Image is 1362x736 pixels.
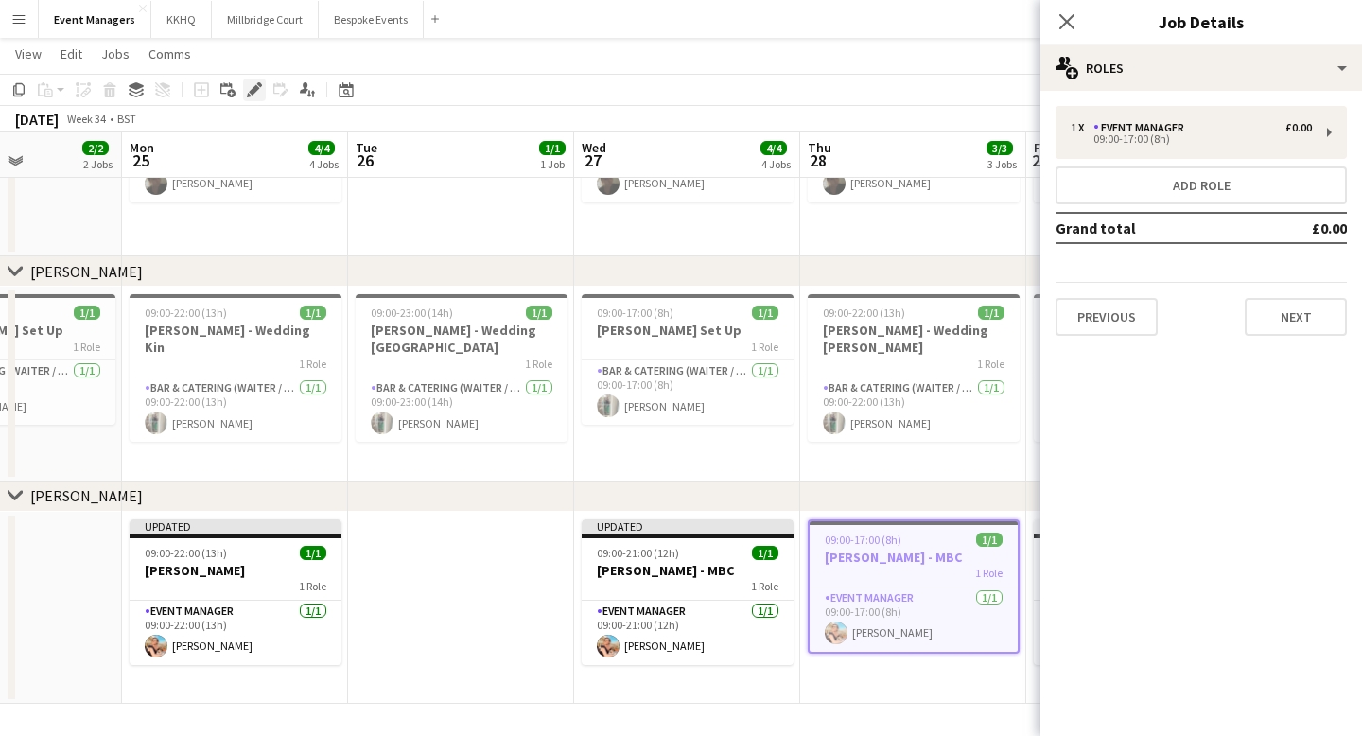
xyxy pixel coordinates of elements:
span: 09:00-17:00 (8h) [825,533,901,547]
div: [PERSON_NAME] [30,486,143,505]
span: 09:00-22:00 (13h) [823,306,905,320]
span: 09:00-22:00 (13h) [145,306,227,320]
span: 3/3 [987,141,1013,155]
button: Add role [1056,166,1347,204]
span: 1 Role [299,579,326,593]
div: 2 Jobs [83,157,113,171]
button: KKHQ [151,1,212,38]
app-card-role: Bar & Catering (Waiter / waitress)1/109:00-23:00 (14h)[PERSON_NAME] [356,377,567,442]
td: £0.00 [1257,213,1347,243]
div: Draft [1034,519,1246,534]
div: [PERSON_NAME] [30,262,143,281]
div: BST [117,112,136,126]
div: Updated09:00-22:00 (13h)1/1[PERSON_NAME]1 RoleEvent Manager1/109:00-22:00 (13h)[PERSON_NAME] [130,519,341,665]
app-card-role: Bar & Catering (Waiter / waitress)1/109:00-23:00 (14h)[PERSON_NAME] [1034,377,1246,442]
h3: [PERSON_NAME] - Wedding [GEOGRAPHIC_DATA] [356,322,567,356]
span: Tue [356,139,377,156]
app-card-role: Bar & Catering (Waiter / waitress)1/109:00-22:00 (13h)[PERSON_NAME] [808,377,1020,442]
button: Previous [1056,298,1158,336]
span: 28 [805,149,831,171]
app-job-card: Draft09:00-17:00 (8h)0/1[PERSON_NAME] - MBC1 RoleEvent Manager0/109:00-17:00 (8h) [1034,519,1246,665]
app-job-card: 09:00-22:00 (13h)1/1[PERSON_NAME] - Wedding Kin1 RoleBar & Catering (Waiter / waitress)1/109:00-2... [130,294,341,442]
span: 09:00-17:00 (8h) [597,306,673,320]
app-job-card: 09:00-17:00 (8h)1/1[PERSON_NAME] - MBC1 RoleEvent Manager1/109:00-17:00 (8h)[PERSON_NAME] [808,519,1020,654]
button: Event Managers [39,1,151,38]
span: 2/2 [82,141,109,155]
h3: [PERSON_NAME] - MBC [810,549,1018,566]
div: 3 Jobs [987,157,1017,171]
a: View [8,42,49,66]
span: 1/1 [74,306,100,320]
div: Event Manager [1093,121,1192,134]
span: 1/1 [300,306,326,320]
span: 1/1 [539,141,566,155]
span: 1 Role [975,566,1003,580]
span: 1/1 [526,306,552,320]
app-card-role: Event Manager0/109:00-17:00 (8h) [1034,601,1246,665]
span: Wed [582,139,606,156]
div: £0.00 [1285,121,1312,134]
span: 29 [1031,149,1049,171]
h3: Job Details [1040,9,1362,34]
h3: [PERSON_NAME] - Wedding Kin [130,322,341,356]
app-job-card: 09:00-22:00 (13h)1/1[PERSON_NAME] - Wedding [PERSON_NAME]1 RoleBar & Catering (Waiter / waitress)... [808,294,1020,442]
span: 1/1 [300,546,326,560]
div: 09:00-17:00 (8h)1/1[PERSON_NAME] Set Up1 RoleBar & Catering (Waiter / waitress)1/109:00-17:00 (8h... [582,294,794,425]
span: 09:00-23:00 (14h) [371,306,453,320]
div: 1 x [1071,121,1093,134]
div: 4 Jobs [309,157,339,171]
app-job-card: 09:00-23:00 (14h)1/1[PERSON_NAME] - Findon Place1 RoleBar & Catering (Waiter / waitress)1/109:00-... [1034,294,1246,442]
app-card-role: Bar & Catering (Waiter / waitress)1/109:00-17:00 (8h)[PERSON_NAME] [582,360,794,425]
span: 09:00-22:00 (13h) [145,546,227,560]
a: Jobs [94,42,137,66]
span: 1 Role [977,357,1004,371]
span: Edit [61,45,82,62]
td: Grand total [1056,213,1257,243]
div: 4 Jobs [761,157,791,171]
span: 26 [353,149,377,171]
span: 1/1 [752,546,778,560]
div: 1 Job [540,157,565,171]
h3: [PERSON_NAME] [130,562,341,579]
app-card-role: Event Manager1/109:00-22:00 (13h)[PERSON_NAME] [130,601,341,665]
span: 4/4 [308,141,335,155]
h3: [PERSON_NAME] - Wedding [PERSON_NAME] [808,322,1020,356]
h3: [PERSON_NAME] - MBC [1034,562,1246,579]
span: Mon [130,139,154,156]
span: 1 Role [73,340,100,354]
div: Roles [1040,45,1362,91]
span: 09:00-21:00 (12h) [597,546,679,560]
app-job-card: Updated09:00-21:00 (12h)1/1[PERSON_NAME] - MBC1 RoleEvent Manager1/109:00-21:00 (12h)[PERSON_NAME] [582,519,794,665]
app-job-card: 09:00-23:00 (14h)1/1[PERSON_NAME] - Wedding [GEOGRAPHIC_DATA]1 RoleBar & Catering (Waiter / waitr... [356,294,567,442]
h3: [PERSON_NAME] Set Up [582,322,794,339]
div: Updated [130,519,341,534]
button: Next [1245,298,1347,336]
h3: [PERSON_NAME] - Findon Place [1034,322,1246,356]
span: Thu [808,139,831,156]
span: 1/1 [976,533,1003,547]
span: 1/1 [978,306,1004,320]
span: 4/4 [760,141,787,155]
div: [DATE] [15,110,59,129]
span: 27 [579,149,606,171]
span: View [15,45,42,62]
span: 1 Role [525,357,552,371]
span: 1 Role [751,579,778,593]
span: 1 Role [299,357,326,371]
app-card-role: Event Manager1/109:00-21:00 (12h)[PERSON_NAME] [582,601,794,665]
app-card-role: Bar & Catering (Waiter / waitress)1/109:00-22:00 (13h)[PERSON_NAME] [130,377,341,442]
button: Bespoke Events [319,1,424,38]
div: Updated [582,519,794,534]
a: Edit [53,42,90,66]
app-card-role: Event Manager1/109:00-17:00 (8h)[PERSON_NAME] [810,587,1018,652]
span: 1/1 [752,306,778,320]
button: Millbridge Court [212,1,319,38]
span: Week 34 [62,112,110,126]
